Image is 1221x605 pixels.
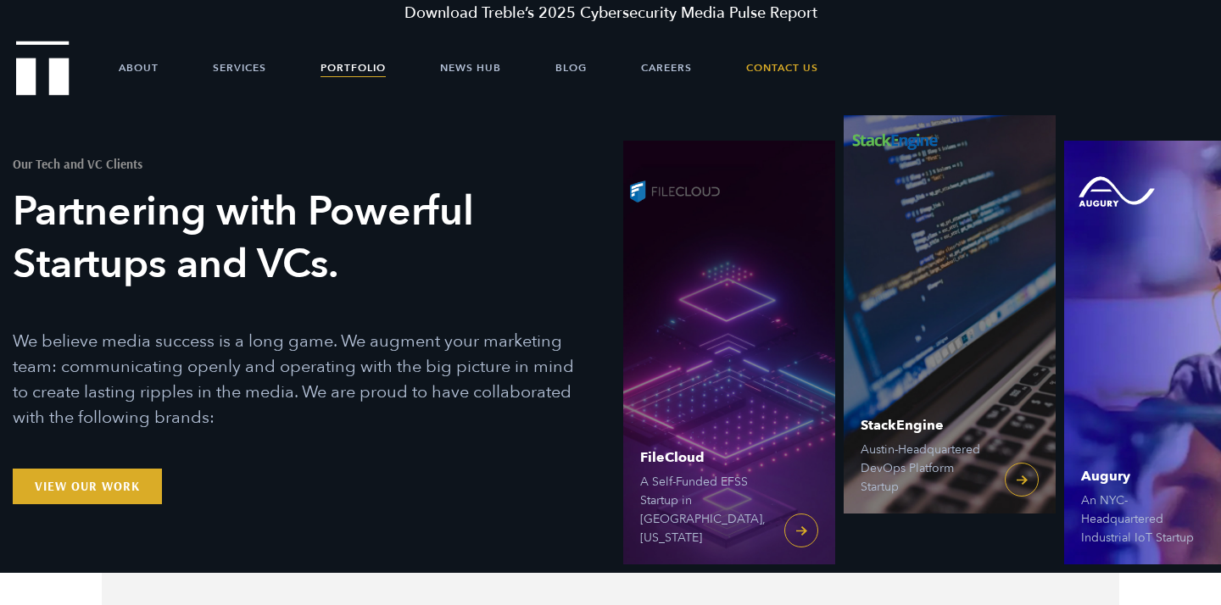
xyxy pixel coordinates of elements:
a: Careers [641,42,692,93]
span: A Self-Funded EFSS Startup in [GEOGRAPHIC_DATA], [US_STATE] [640,473,767,547]
a: Portfolio [321,42,386,93]
img: Treble logo [16,41,70,95]
h3: Partnering with Powerful Startups and VCs. [13,186,581,291]
a: StackEngine [844,90,1056,513]
a: Blog [555,42,587,93]
a: Treble Homepage [17,42,68,94]
a: FileCloud [623,141,835,564]
img: Augury logo [1064,166,1166,217]
img: StackEngine logo [844,115,945,166]
span: FileCloud [640,451,767,464]
a: About [119,42,159,93]
img: FileCloud logo [623,166,725,217]
span: An NYC-Headquartered Industrial IoT Startup [1081,491,1208,547]
a: Services [213,42,266,93]
a: Contact Us [746,42,818,93]
span: Austin-Headquartered DevOps Platform Startup [861,441,988,497]
span: Augury [1081,469,1208,483]
a: News Hub [440,42,501,93]
a: View Our Work [13,469,162,504]
p: We believe media success is a long game. We augment your marketing team: communicating openly and... [13,329,581,430]
h1: Our Tech and VC Clients [13,158,581,170]
span: StackEngine [861,419,988,432]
